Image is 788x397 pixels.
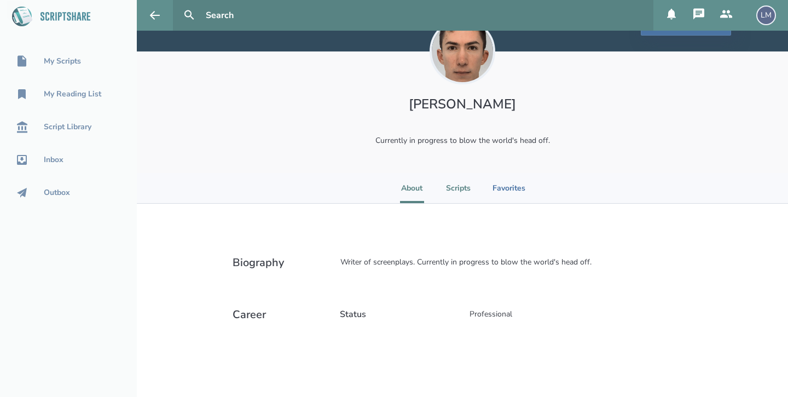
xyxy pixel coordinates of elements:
h2: Status [340,308,460,320]
h2: Biography [233,255,331,270]
img: user_1756948650-crop.jpg [430,19,495,84]
div: Inbox [44,156,63,164]
div: Outbox [44,188,70,197]
h2: Career [233,307,331,324]
div: Professional [460,300,522,329]
div: My Reading List [44,90,101,99]
div: Currently in progress to blow the world's head off. [362,126,563,156]
div: LM [756,5,776,25]
li: Scripts [446,173,471,203]
li: Favorites [493,173,525,203]
div: My Scripts [44,57,81,66]
li: About [400,173,424,203]
div: Script Library [44,123,91,131]
div: Writer of screenplays. Currently in progress to blow the world's head off. [331,248,692,277]
h1: [PERSON_NAME] [362,95,563,113]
